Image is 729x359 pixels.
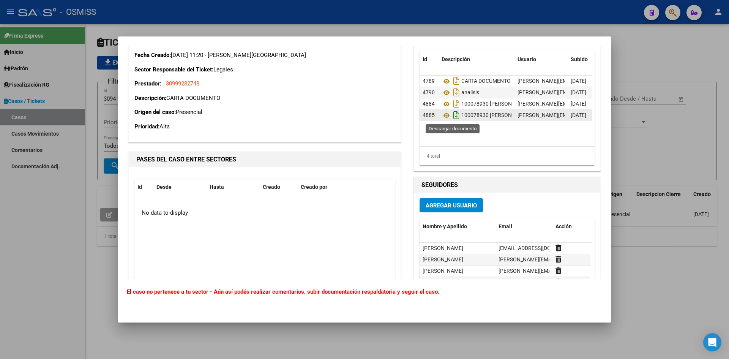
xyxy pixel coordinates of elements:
[461,90,479,96] span: analisis
[423,268,463,274] span: [PERSON_NAME]
[134,109,176,115] strong: Origen del caso:
[134,95,166,101] strong: Descripción:
[518,78,727,84] span: [PERSON_NAME][EMAIL_ADDRESS][PERSON_NAME][DOMAIN_NAME] - [PERSON_NAME]
[134,52,171,59] strong: Fecha Creado:
[423,56,427,62] span: Id
[499,256,623,263] span: [PERSON_NAME][EMAIL_ADDRESS][DOMAIN_NAME]
[127,288,439,295] b: El caso no pertenece a tu sector - Aún así podés realizar comentarios, subir documentación respal...
[451,86,461,98] i: Descargar documento
[134,51,395,60] p: [DATE] 11:20 - [PERSON_NAME][GEOGRAPHIC_DATA]
[420,51,439,68] datatable-header-cell: Id
[461,101,554,107] span: 100078930 [PERSON_NAME] LEGALES
[461,78,511,84] span: CARTA DOCUMENTO
[703,333,721,351] div: Open Intercom Messenger
[301,184,327,190] span: Creado por
[442,56,470,62] span: Descripción
[134,179,153,195] datatable-header-cell: Id
[439,51,514,68] datatable-header-cell: Descripción
[263,184,280,190] span: Creado
[210,184,224,190] span: Hasta
[571,56,588,62] span: Subido
[426,202,477,209] span: Agregar Usuario
[423,77,436,85] div: 4789
[423,88,436,97] div: 4790
[568,51,606,68] datatable-header-cell: Subido
[134,274,395,293] div: 0 total
[134,66,213,73] strong: Sector Responsable del Ticket:
[451,75,461,87] i: Descargar documento
[420,218,495,235] datatable-header-cell: Nombre y Apellido
[134,108,395,117] p: Presencial
[495,218,552,235] datatable-header-cell: Email
[166,80,199,87] span: 30999282748
[134,80,161,87] strong: Prestador:
[136,155,393,164] h1: PASES DEL CASO ENTRE SECTORES
[260,179,298,195] datatable-header-cell: Creado
[461,112,575,119] span: 100078930 [PERSON_NAME] LEGALES TRANSF
[451,109,461,121] i: Descargar documento
[420,198,483,212] button: Agregar Usuario
[207,179,260,195] datatable-header-cell: Hasta
[518,112,727,118] span: [PERSON_NAME][EMAIL_ADDRESS][PERSON_NAME][DOMAIN_NAME] - [PERSON_NAME]
[571,89,586,95] span: [DATE]
[159,123,170,130] span: Alta
[134,203,391,222] div: No data to display
[134,94,395,103] p: CARTA DOCUMENTO
[518,56,536,62] span: Usuario
[298,179,386,195] datatable-header-cell: Creado por
[571,78,586,84] span: [DATE]
[552,218,590,235] datatable-header-cell: Acción
[423,245,463,251] span: [PERSON_NAME]
[420,147,595,166] div: 4 total
[571,112,586,118] span: [DATE]
[423,100,436,108] div: 4884
[134,123,159,130] strong: Prioridad:
[514,51,568,68] datatable-header-cell: Usuario
[518,101,727,107] span: [PERSON_NAME][EMAIL_ADDRESS][PERSON_NAME][DOMAIN_NAME] - [PERSON_NAME]
[571,101,586,107] span: [DATE]
[421,180,593,190] h1: SEGUIDORES
[423,111,436,120] div: 4885
[499,245,583,251] span: [EMAIL_ADDRESS][DOMAIN_NAME]
[499,268,664,274] span: [PERSON_NAME][EMAIL_ADDRESS][PERSON_NAME][DOMAIN_NAME]
[134,65,395,74] p: Legales
[451,98,461,110] i: Descargar documento
[137,184,142,190] span: Id
[499,223,512,229] span: Email
[555,223,572,229] span: Acción
[153,179,207,195] datatable-header-cell: Desde
[156,184,172,190] span: Desde
[423,223,467,229] span: Nombre y Apellido
[518,89,727,95] span: [PERSON_NAME][EMAIL_ADDRESS][PERSON_NAME][DOMAIN_NAME] - [PERSON_NAME]
[423,256,463,263] span: [PERSON_NAME]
